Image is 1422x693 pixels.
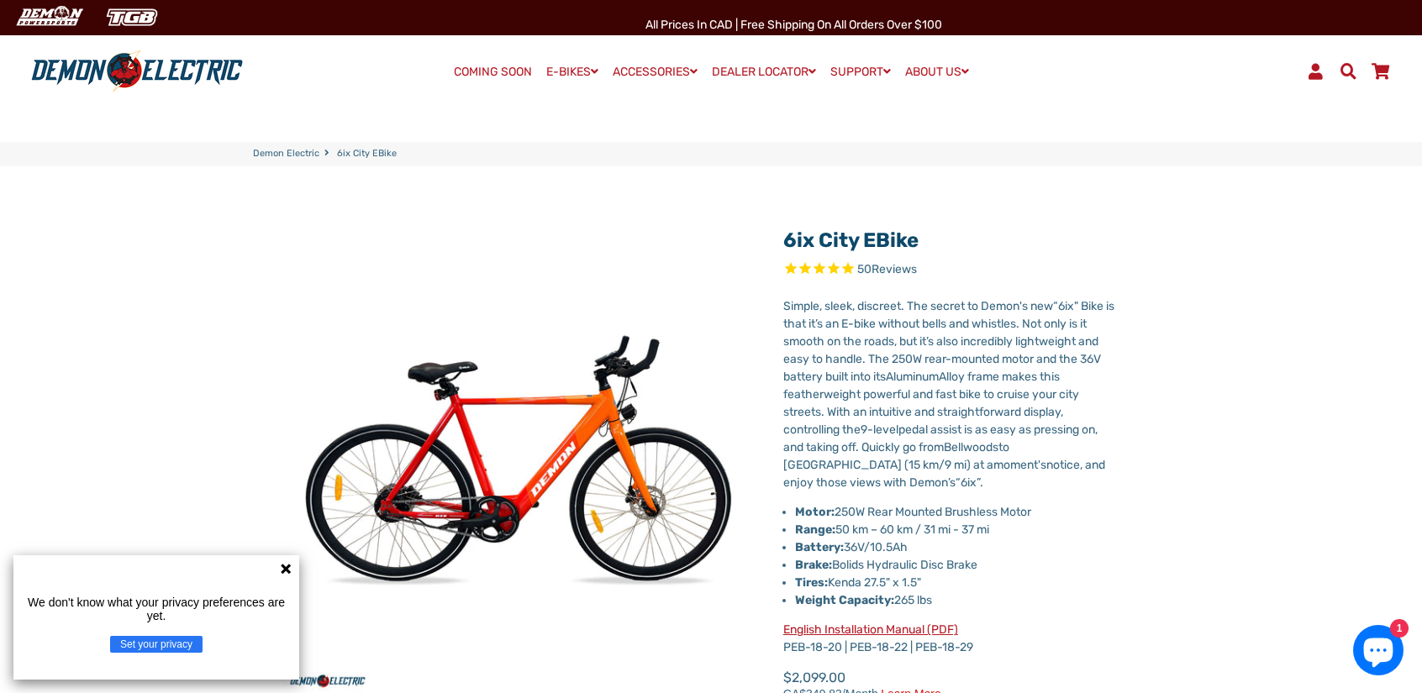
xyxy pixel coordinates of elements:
p: PEB-18-20 | PEB-18-22 | PEB-18-29 [783,621,1119,656]
span: Rated 4.8 out of 5 stars 50 reviews [783,260,1119,280]
img: Demon Electric logo [25,50,249,93]
span: 50 reviews [857,263,917,277]
span: pedal assist is as easy as pressing on, and taking off. Quickly go from [783,423,1098,454]
span: Aluminum [886,370,939,384]
span: All Prices in CAD | Free shipping on all orders over $100 [645,18,942,32]
span: Bellwoods [944,440,998,454]
span: ’ [948,475,950,490]
strong: Motor: [795,505,835,519]
a: E-BIKES [540,60,604,84]
strong: Brake: [795,558,832,572]
li: Bolids Hydraulic Disc Brake [795,556,1119,574]
li: 250W Rear Mounted Brushless Motor [795,503,1119,521]
span: moment's [993,458,1046,472]
button: Set your privacy [110,636,203,653]
li: 265 lbs [795,591,1119,609]
span: ” [977,475,980,490]
li: Kenda 27.5" x 1.5" [795,574,1119,591]
img: Demon Electric [8,3,89,31]
span: Simple, sleek, discreet. The secret to Demon's new [783,299,1053,313]
span: s also incredibly lightweight and easy to handle. The 250W rear-mounted motor and the 36V battery... [783,334,1101,384]
span: ’ [926,334,928,349]
img: TGB Canada [97,3,166,31]
span: ’ [815,317,817,331]
a: SUPPORT [824,60,897,84]
a: COMING SOON [448,60,538,84]
a: ACCESSORIES [607,60,703,84]
strong: Range: [795,522,835,537]
span: 6ix [961,475,977,490]
a: ABOUT US [899,60,975,84]
inbox-online-store-chat: Shopify online store chat [1348,625,1409,680]
strong: Tires: [795,575,828,590]
span: 9-level [861,423,898,437]
strong: Weight Capacity: [795,593,894,607]
span: “ [956,475,961,490]
a: 6ix City eBike [783,228,919,252]
a: DEALER LOCATOR [706,60,822,84]
li: 36V/10.5Ah [795,538,1119,556]
p: We don't know what your privacy preferences are yet. [20,596,292,622]
span: “ [1053,299,1058,313]
span: s an E-bike without bells and whistles. Not only is it smooth on the roads, but it [783,317,1087,349]
span: Reviews [872,263,917,277]
li: 50 km – 60 km / 31 mi - 37 mi [795,521,1119,538]
a: English Installation Manual (PDF) [783,622,958,637]
a: Demon Electric [253,147,319,161]
span: . [980,475,983,490]
span: s [950,475,956,490]
span: 6ix City eBike [337,147,397,161]
strong: Battery: [795,540,844,554]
